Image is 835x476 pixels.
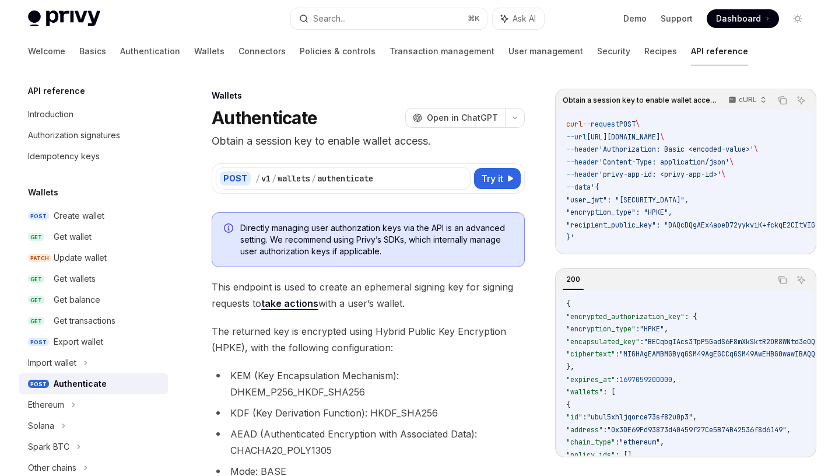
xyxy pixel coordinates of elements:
[291,8,487,29] button: Search...⌘K
[788,9,807,28] button: Toggle dark mode
[566,349,615,359] span: "ciphertext"
[587,132,660,142] span: [URL][DOMAIN_NAME]
[566,132,587,142] span: --url
[607,425,787,435] span: "0x3DE69Fd93873d40459f27Ce5B74B42536f8d6149"
[566,324,636,334] span: "encryption_type"
[636,120,640,129] span: \
[19,289,168,310] a: GETGet balance
[508,37,583,65] a: User management
[685,312,697,321] span: : {
[54,377,107,391] div: Authenticate
[54,230,92,244] div: Get wallet
[474,168,521,189] button: Try it
[566,337,640,346] span: "encapsulated_key"
[272,173,276,184] div: /
[28,107,73,121] div: Introduction
[28,356,76,370] div: Import wallet
[566,450,615,460] span: "policy_ids"
[481,171,503,185] span: Try it
[583,412,587,422] span: :
[716,13,761,24] span: Dashboard
[615,375,619,384] span: :
[54,293,100,307] div: Get balance
[566,195,689,205] span: "user_jwt": "[SECURITY_DATA]",
[513,13,536,24] span: Ask AI
[28,212,49,220] span: POST
[566,412,583,422] span: "id"
[794,272,809,288] button: Ask AI
[212,133,525,149] p: Obtain a session key to enable wallet access.
[660,132,664,142] span: \
[707,9,779,28] a: Dashboard
[615,437,619,447] span: :
[566,312,685,321] span: "encrypted_authorization_key"
[28,84,85,98] h5: API reference
[615,450,636,460] span: : [],
[28,461,76,475] div: Other chains
[19,205,168,226] a: POSTCreate wallet
[54,209,104,223] div: Create wallet
[427,112,498,124] span: Open in ChatGPT
[54,251,107,265] div: Update wallet
[19,373,168,394] a: POSTAuthenticate
[619,375,672,384] span: 1697059200000
[566,233,574,242] span: }'
[240,222,513,257] span: Directly managing user authorization keys via the API is an advanced setting. We recommend using ...
[28,275,44,283] span: GET
[19,226,168,247] a: GETGet wallet
[19,268,168,289] a: GETGet wallets
[566,170,599,179] span: --header
[615,349,619,359] span: :
[19,104,168,125] a: Introduction
[603,387,615,397] span: : [
[28,10,100,27] img: light logo
[587,412,693,422] span: "ubul5xhljqorce73sf82u0p3"
[691,37,748,65] a: API reference
[278,173,310,184] div: wallets
[79,37,106,65] a: Basics
[599,170,721,179] span: 'privy-app-id: <privy-app-id>'
[661,13,693,24] a: Support
[566,387,603,397] span: "wallets"
[566,157,599,167] span: --header
[794,93,809,108] button: Ask AI
[640,337,644,346] span: :
[640,324,664,334] span: "HPKE"
[563,272,584,286] div: 200
[54,272,96,286] div: Get wallets
[28,254,51,262] span: PATCH
[28,419,54,433] div: Solana
[390,37,494,65] a: Transaction management
[28,440,69,454] div: Spark BTC
[619,437,660,447] span: "ethereum"
[721,170,725,179] span: \
[212,323,525,356] span: The returned key is encrypted using Hybrid Public Key Encryption (HPKE), with the following confi...
[739,95,757,104] p: cURL
[563,96,717,105] span: Obtain a session key to enable wallet access.
[19,125,168,146] a: Authorization signatures
[787,425,791,435] span: ,
[212,426,525,459] li: AEAD (Authenticated Encryption with Associated Data): CHACHA20_POLY1305
[19,331,168,352] a: POSTExport wallet
[619,120,636,129] span: POST
[54,314,115,328] div: Get transactions
[313,12,346,26] div: Search...
[672,375,676,384] span: ,
[566,299,570,309] span: {
[599,157,729,167] span: 'Content-Type: application/json'
[28,338,49,346] span: POST
[19,310,168,331] a: GETGet transactions
[591,183,599,192] span: '{
[28,37,65,65] a: Welcome
[120,37,180,65] a: Authentication
[566,145,599,154] span: --header
[28,317,44,325] span: GET
[300,37,376,65] a: Policies & controls
[566,425,603,435] span: "address"
[255,173,260,184] div: /
[261,297,318,310] a: take actions
[224,223,236,235] svg: Info
[566,362,574,372] span: },
[212,405,525,421] li: KDF (Key Derivation Function): HKDF_SHA256
[566,400,570,409] span: {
